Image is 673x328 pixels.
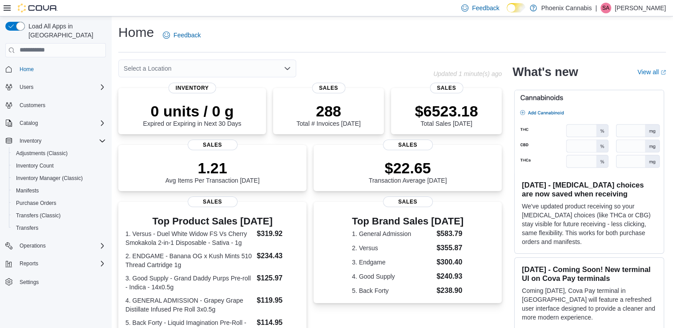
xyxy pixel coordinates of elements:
[522,180,657,198] h3: [DATE] - [MEDICAL_DATA] choices are now saved when receiving
[2,117,109,129] button: Catalog
[352,216,463,227] h3: Top Brand Sales [DATE]
[284,65,291,72] button: Open list of options
[2,99,109,112] button: Customers
[16,150,68,157] span: Adjustments (Classic)
[9,184,109,197] button: Manifests
[352,258,433,267] dt: 3. Endgame
[16,64,106,75] span: Home
[188,140,238,150] span: Sales
[312,83,345,93] span: Sales
[143,102,242,120] p: 0 units / 0 g
[16,276,106,287] span: Settings
[436,257,463,268] dd: $300.40
[600,3,611,13] div: Sam Abdallah
[16,258,106,269] span: Reports
[125,296,253,314] dt: 4. GENERAL ADMISSION - Grapey Grape Distillate Infused Pre Roll 3x0.5g
[165,159,260,184] div: Avg Items Per Transaction [DATE]
[9,160,109,172] button: Inventory Count
[165,159,260,177] p: 1.21
[2,240,109,252] button: Operations
[2,135,109,147] button: Inventory
[25,22,106,40] span: Load All Apps in [GEOGRAPHIC_DATA]
[436,271,463,282] dd: $240.93
[20,66,34,73] span: Home
[257,251,299,261] dd: $234.43
[12,198,106,208] span: Purchase Orders
[143,102,242,127] div: Expired or Expiring in Next 30 Days
[16,162,54,169] span: Inventory Count
[16,258,42,269] button: Reports
[2,81,109,93] button: Users
[257,295,299,306] dd: $119.95
[5,59,106,312] nav: Complex example
[20,102,45,109] span: Customers
[522,265,657,283] h3: [DATE] - Coming Soon! New terminal UI on Cova Pay terminals
[661,70,666,75] svg: External link
[296,102,360,120] p: 288
[12,185,42,196] a: Manifests
[169,83,216,93] span: Inventory
[369,159,447,184] div: Transaction Average [DATE]
[16,240,49,251] button: Operations
[383,196,433,207] span: Sales
[12,160,106,171] span: Inventory Count
[16,224,38,232] span: Transfers
[20,242,46,249] span: Operations
[602,3,609,13] span: SA
[12,148,71,159] a: Adjustments (Classic)
[9,222,109,234] button: Transfers
[257,273,299,284] dd: $125.97
[16,100,106,111] span: Customers
[522,202,657,246] p: We've updated product receiving so your [MEDICAL_DATA] choices (like THCa or CBG) stay visible fo...
[415,102,478,120] p: $6523.18
[16,100,49,111] a: Customers
[12,210,106,221] span: Transfers (Classic)
[369,159,447,177] p: $22.65
[20,120,38,127] span: Catalog
[9,197,109,209] button: Purchase Orders
[18,4,58,12] img: Cova
[436,285,463,296] dd: $238.90
[512,65,578,79] h2: What's new
[12,210,64,221] a: Transfers (Classic)
[16,136,106,146] span: Inventory
[16,136,45,146] button: Inventory
[12,185,106,196] span: Manifests
[383,140,433,150] span: Sales
[188,196,238,207] span: Sales
[125,216,299,227] h3: Top Product Sales [DATE]
[12,160,57,171] a: Inventory Count
[16,118,41,128] button: Catalog
[20,137,41,144] span: Inventory
[2,257,109,270] button: Reports
[125,229,253,247] dt: 1. Versus - Duel White Widow FS Vs Cherry Smokakola 2-in-1 Disposable - Sativa - 1g
[16,187,39,194] span: Manifests
[12,148,106,159] span: Adjustments (Classic)
[20,279,39,286] span: Settings
[16,240,106,251] span: Operations
[20,260,38,267] span: Reports
[352,286,433,295] dt: 5. Back Forty
[352,229,433,238] dt: 1. General Admission
[257,317,299,328] dd: $114.95
[125,274,253,292] dt: 3. Good Supply - Grand Daddy Purps Pre-roll - Indica - 14x0.5g
[20,84,33,91] span: Users
[9,172,109,184] button: Inventory Manager (Classic)
[16,212,60,219] span: Transfers (Classic)
[541,3,592,13] p: Phoenix Cannabis
[352,244,433,252] dt: 2. Versus
[522,286,657,322] p: Coming [DATE], Cova Pay terminal in [GEOGRAPHIC_DATA] will feature a refreshed user interface des...
[9,209,109,222] button: Transfers (Classic)
[615,3,666,13] p: [PERSON_NAME]
[296,102,360,127] div: Total # Invoices [DATE]
[16,175,83,182] span: Inventory Manager (Classic)
[637,68,666,76] a: View allExternal link
[595,3,597,13] p: |
[173,31,201,40] span: Feedback
[415,102,478,127] div: Total Sales [DATE]
[159,26,204,44] a: Feedback
[12,223,42,233] a: Transfers
[472,4,499,12] span: Feedback
[125,252,253,269] dt: 2. ENDGAME - Banana OG x Kush Mints 510 Thread Cartridge 1g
